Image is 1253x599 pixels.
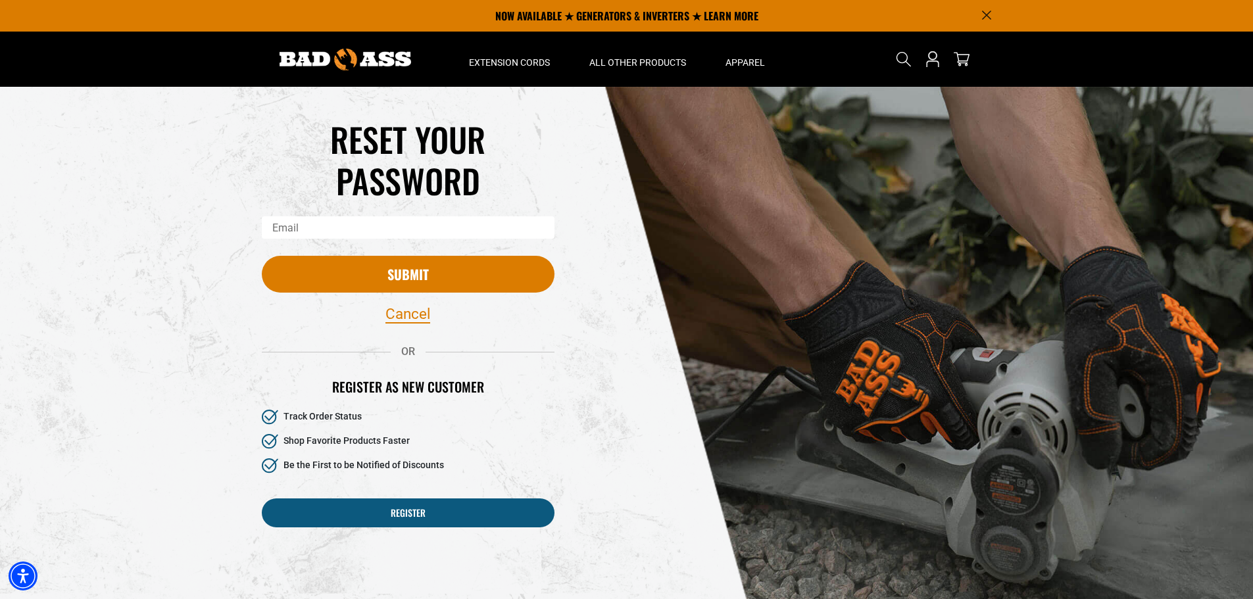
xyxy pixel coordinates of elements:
li: Be the First to be Notified of Discounts [262,458,554,473]
button: Submit [262,256,554,293]
span: Extension Cords [469,57,550,68]
img: Bad Ass Extension Cords [280,49,411,70]
div: Accessibility Menu [9,562,37,590]
summary: Search [893,49,914,70]
summary: All Other Products [570,32,706,87]
h2: Register as new customer [262,378,554,395]
li: Track Order Status [262,410,554,425]
a: cart [951,51,972,67]
a: Cancel [385,303,430,325]
span: Apparel [725,57,765,68]
a: Register [262,498,554,527]
li: Shop Favorite Products Faster [262,434,554,449]
a: Open this option [922,32,943,87]
span: All Other Products [589,57,686,68]
summary: Apparel [706,32,785,87]
span: OR [391,345,426,358]
h2: Reset your password [262,118,554,201]
summary: Extension Cords [449,32,570,87]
